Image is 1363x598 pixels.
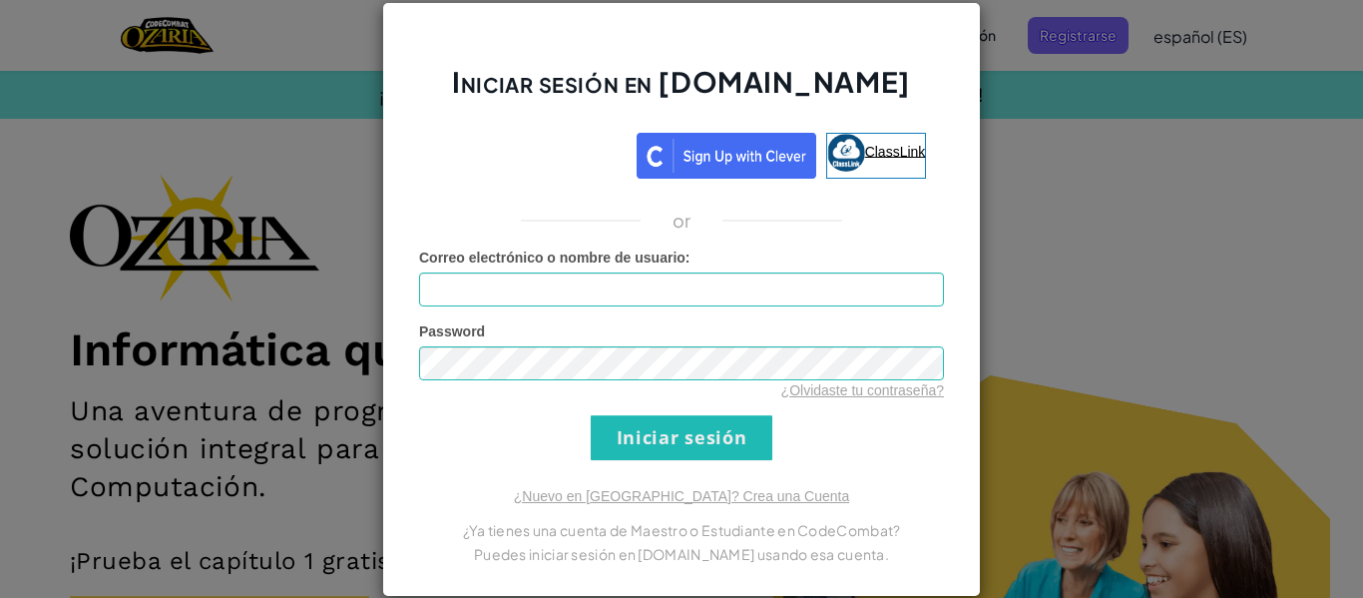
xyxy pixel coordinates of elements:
[419,323,485,339] span: Password
[419,542,944,566] p: Puedes iniciar sesión en [DOMAIN_NAME] usando esa cuenta.
[419,248,690,268] label: :
[419,250,685,266] span: Correo electrónico o nombre de usuario
[419,63,944,121] h2: Iniciar sesión en [DOMAIN_NAME]
[591,415,772,460] input: Iniciar sesión
[637,133,816,179] img: clever_sso_button@2x.png
[673,209,691,233] p: or
[781,382,944,398] a: ¿Olvidaste tu contraseña?
[827,134,865,172] img: classlink-logo-small.png
[865,143,926,159] span: ClassLink
[419,518,944,542] p: ¿Ya tienes una cuenta de Maestro o Estudiante en CodeCombat?
[514,488,849,504] a: ¿Nuevo en [GEOGRAPHIC_DATA]? Crea una Cuenta
[427,131,637,175] iframe: Botón de Acceder con Google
